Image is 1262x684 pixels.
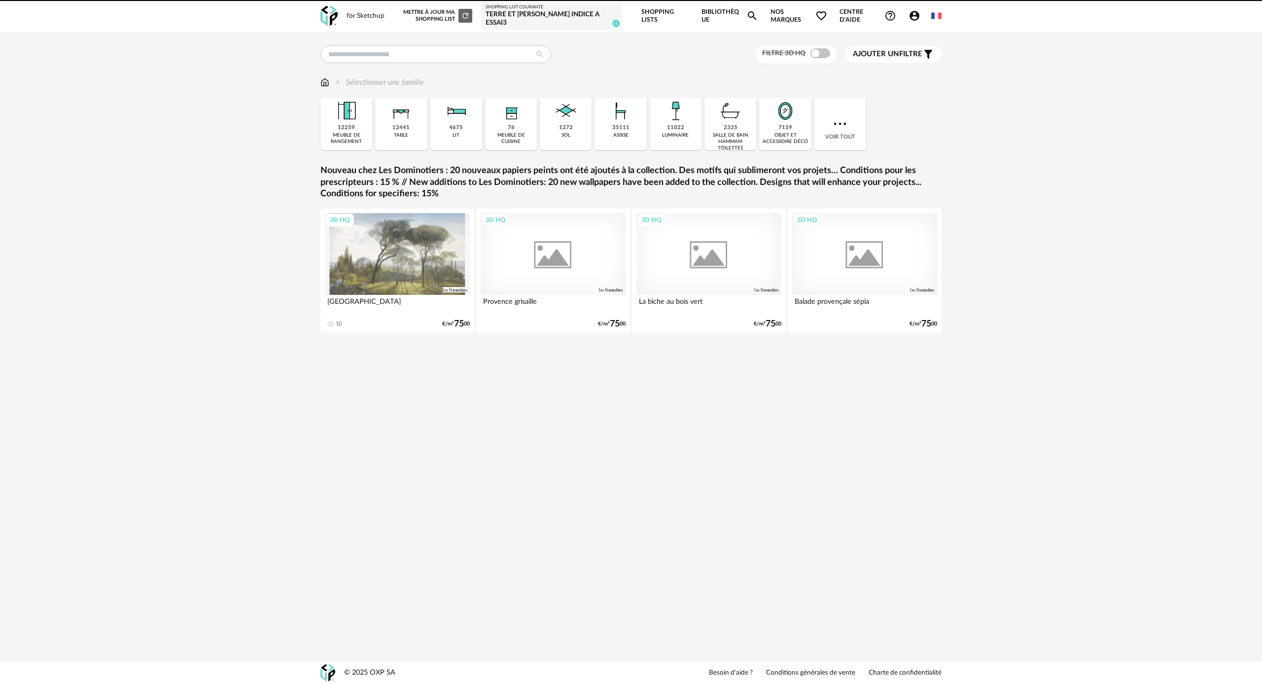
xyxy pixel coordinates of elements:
[613,132,629,139] div: assise
[325,214,354,226] div: 3D HQ
[561,132,570,139] div: sol
[831,115,849,133] img: more.7b13dc1.svg
[909,10,920,22] span: Account Circle icon
[869,669,942,678] a: Charte de confidentialité
[333,98,360,124] img: Meuble%20de%20rangement.png
[344,668,395,678] div: © 2025 OXP SA
[667,124,684,132] div: 11022
[442,321,470,327] div: €/m² 00
[481,295,626,315] div: Provence grisaille
[454,321,464,327] span: 75
[334,77,342,88] img: svg+xml;base64,PHN2ZyB3aWR0aD0iMTYiIGhlaWdodD0iMTYiIHZpZXdCb3g9IjAgMCAxNiAxNiIgZmlsbD0ibm9uZSIgeG...
[793,214,821,226] div: 3D HQ
[921,321,931,327] span: 75
[766,321,775,327] span: 75
[320,209,474,332] a: 3D HQ [GEOGRAPHIC_DATA] 10 €/m²7500
[388,98,415,124] img: Table.png
[453,132,459,139] div: lit
[766,669,855,678] a: Conditions générales de vente
[553,98,579,124] img: Sol.png
[612,124,630,132] div: 35111
[662,98,689,124] img: Luminaire.png
[461,13,470,18] span: Refresh icon
[788,209,942,332] a: 3D HQ Balade provençale sépia €/m²7500
[909,10,925,22] span: Account Circle icon
[709,669,753,678] a: Besoin d'aide ?
[724,124,737,132] div: 2325
[607,98,634,124] img: Assise.png
[334,77,424,88] div: Sélectionner une famille
[717,98,744,124] img: Salle%20de%20bain.png
[772,98,799,124] img: Miroir.png
[922,48,934,60] span: Filter icon
[320,664,335,682] img: OXP
[931,11,942,21] img: fr
[498,98,525,124] img: Rangement.png
[662,132,689,139] div: luminaire
[392,124,410,132] div: 12441
[481,214,510,226] div: 3D HQ
[320,165,942,200] a: Nouveau chez Les Dominotiers : 20 nouveaux papiers peints ont été ajoutés à la collection. Des mo...
[338,124,355,132] div: 12259
[884,10,896,22] span: Help Circle Outline icon
[762,50,806,57] span: Filtre 3D HQ
[401,9,472,23] div: Mettre à jour ma Shopping List
[336,321,342,327] div: 10
[853,50,899,58] span: Ajouter un
[486,4,617,28] a: Shopping List courante TERRE ET [PERSON_NAME] indice A essai3 11
[508,124,515,132] div: 76
[707,132,753,151] div: salle de bain hammam toilettes
[443,98,469,124] img: Literie.png
[612,20,620,27] span: 11
[636,295,781,315] div: La biche au bois vert
[449,124,463,132] div: 4675
[394,132,408,139] div: table
[320,77,329,88] img: svg+xml;base64,PHN2ZyB3aWR0aD0iMTYiIGhlaWdodD0iMTciIHZpZXdCb3g9IjAgMCAxNiAxNyIgZmlsbD0ibm9uZSIgeG...
[559,124,573,132] div: 1272
[637,214,666,226] div: 3D HQ
[476,209,630,332] a: 3D HQ Provence grisaille €/m²7500
[814,98,866,150] div: Voir tout
[910,321,937,327] div: €/m² 00
[845,46,942,63] button: Ajouter unfiltre Filter icon
[486,10,617,28] div: TERRE ET [PERSON_NAME] indice A essai3
[320,6,338,26] img: OXP
[486,4,617,10] div: Shopping List courante
[746,10,758,22] span: Magnify icon
[325,295,470,315] div: [GEOGRAPHIC_DATA]
[610,321,620,327] span: 75
[598,321,626,327] div: €/m² 00
[323,132,369,145] div: meuble de rangement
[840,8,896,24] span: Centre d'aideHelp Circle Outline icon
[815,10,827,22] span: Heart Outline icon
[488,132,534,145] div: meuble de cuisine
[853,49,922,59] span: filtre
[632,209,786,332] a: 3D HQ La biche au bois vert €/m²7500
[778,124,792,132] div: 7119
[762,132,808,145] div: objet et accessoire déco
[792,295,937,315] div: Balade provençale sépia
[754,321,781,327] div: €/m² 00
[347,12,385,21] div: for Sketchup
